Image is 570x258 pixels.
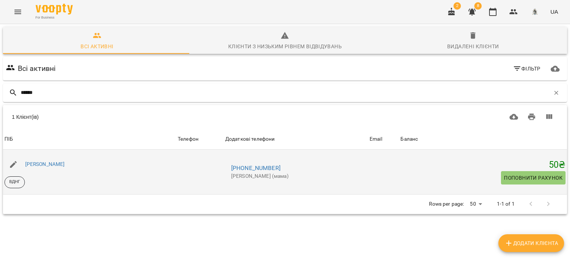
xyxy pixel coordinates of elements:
[504,173,563,182] span: Поповнити рахунок
[474,2,482,10] span: 8
[498,234,564,252] button: Додати клієнта
[9,179,20,185] p: ВДНГ
[25,161,65,167] a: [PERSON_NAME]
[547,5,561,19] button: UA
[36,4,73,14] img: Voopty Logo
[36,15,73,20] span: For Business
[4,135,13,144] div: Sort
[400,135,418,144] div: Баланс
[540,108,558,126] button: Вигляд колонок
[453,2,461,10] span: 2
[400,135,566,144] span: Баланс
[513,64,541,73] span: Фільтр
[231,173,361,180] p: [PERSON_NAME] (мама)
[530,7,540,17] img: 8c829e5ebed639b137191ac75f1a07db.png
[504,239,558,248] span: Додати клієнта
[523,108,541,126] button: Друк
[12,113,272,121] div: 1 Клієнт(ів)
[9,3,27,21] button: Menu
[178,135,199,144] div: Телефон
[400,135,418,144] div: Sort
[400,159,566,171] h5: 50 ₴
[370,135,397,144] span: Email
[497,200,515,208] p: 1-1 of 1
[4,176,25,188] div: ВДНГ
[225,135,367,144] span: Додаткові телефони
[510,62,544,75] button: Фільтр
[18,63,56,74] h6: Всі активні
[370,135,382,144] div: Sort
[4,135,175,144] span: ПІБ
[178,135,222,144] span: Телефон
[467,199,485,209] div: 50
[178,135,199,144] div: Sort
[550,8,558,16] span: UA
[225,135,275,144] div: Додаткові телефони
[231,164,281,172] a: [PHONE_NUMBER]
[429,200,464,208] p: Rows per page:
[505,108,523,126] button: Завантажити CSV
[228,42,342,51] div: Клієнти з низьким рівнем відвідувань
[81,42,113,51] div: Всі активні
[3,105,567,129] div: Table Toolbar
[447,42,499,51] div: Видалені клієнти
[501,171,566,184] button: Поповнити рахунок
[370,135,382,144] div: Email
[4,135,13,144] div: ПІБ
[225,135,275,144] div: Sort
